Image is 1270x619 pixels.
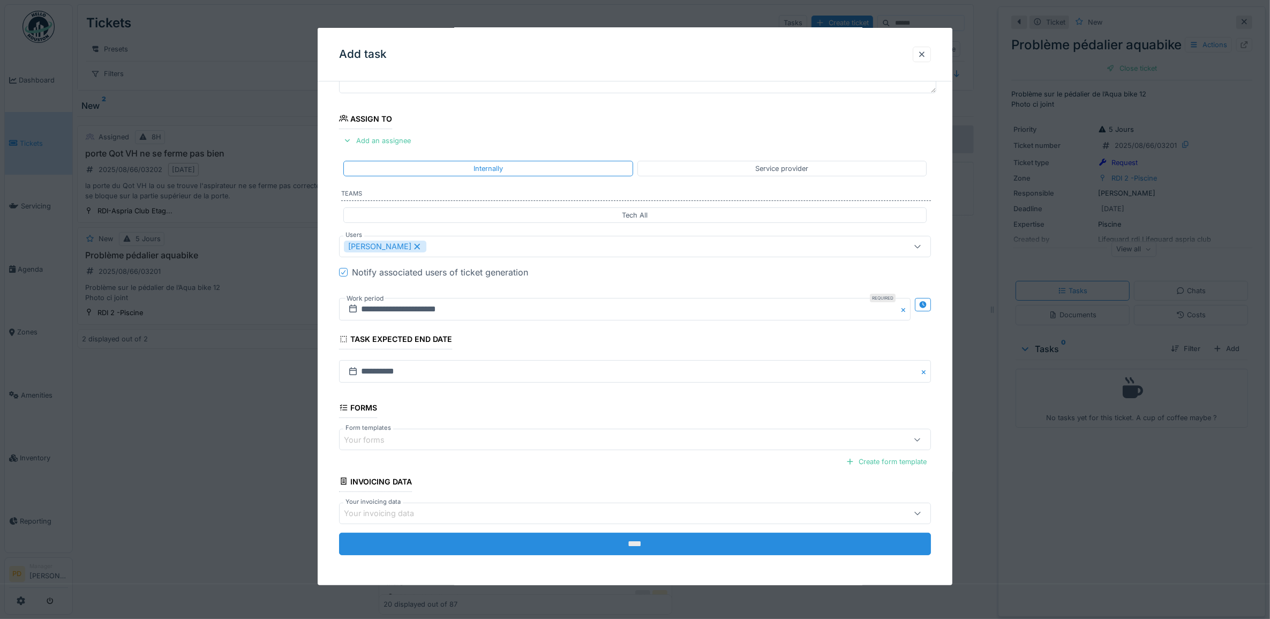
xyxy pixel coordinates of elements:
[339,400,378,418] div: Forms
[344,508,429,519] div: Your invoicing data
[339,331,453,349] div: Task expected end date
[622,210,648,220] div: Tech All
[339,48,387,61] h3: Add task
[339,111,393,129] div: Assign to
[344,241,426,252] div: [PERSON_NAME]
[344,434,400,446] div: Your forms
[343,423,393,432] label: Form templates
[343,230,364,240] label: Users
[841,454,931,469] div: Create form template
[339,474,412,492] div: Invoicing data
[341,189,931,201] label: Teams
[919,360,931,383] button: Close
[474,163,503,174] div: Internally
[899,298,911,320] button: Close
[755,163,808,174] div: Service provider
[345,293,385,304] label: Work period
[339,133,415,148] div: Add an assignee
[352,266,528,279] div: Notify associated users of ticket generation
[343,497,403,506] label: Your invoicing data
[870,294,896,302] div: Required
